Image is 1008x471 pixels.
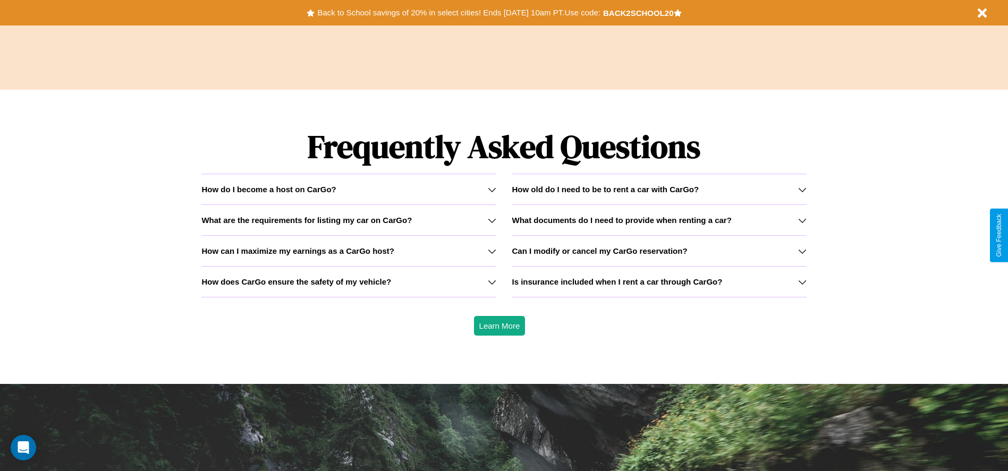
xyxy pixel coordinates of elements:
[512,246,688,255] h3: Can I modify or cancel my CarGo reservation?
[512,185,699,194] h3: How old do I need to be to rent a car with CarGo?
[201,216,412,225] h3: What are the requirements for listing my car on CarGo?
[315,5,603,20] button: Back to School savings of 20% in select cities! Ends [DATE] 10am PT.Use code:
[995,214,1003,257] div: Give Feedback
[512,277,723,286] h3: Is insurance included when I rent a car through CarGo?
[201,277,391,286] h3: How does CarGo ensure the safety of my vehicle?
[474,316,526,336] button: Learn More
[201,246,394,255] h3: How can I maximize my earnings as a CarGo host?
[201,119,806,174] h1: Frequently Asked Questions
[512,216,732,225] h3: What documents do I need to provide when renting a car?
[11,435,36,460] div: Open Intercom Messenger
[201,185,336,194] h3: How do I become a host on CarGo?
[603,8,674,18] b: BACK2SCHOOL20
